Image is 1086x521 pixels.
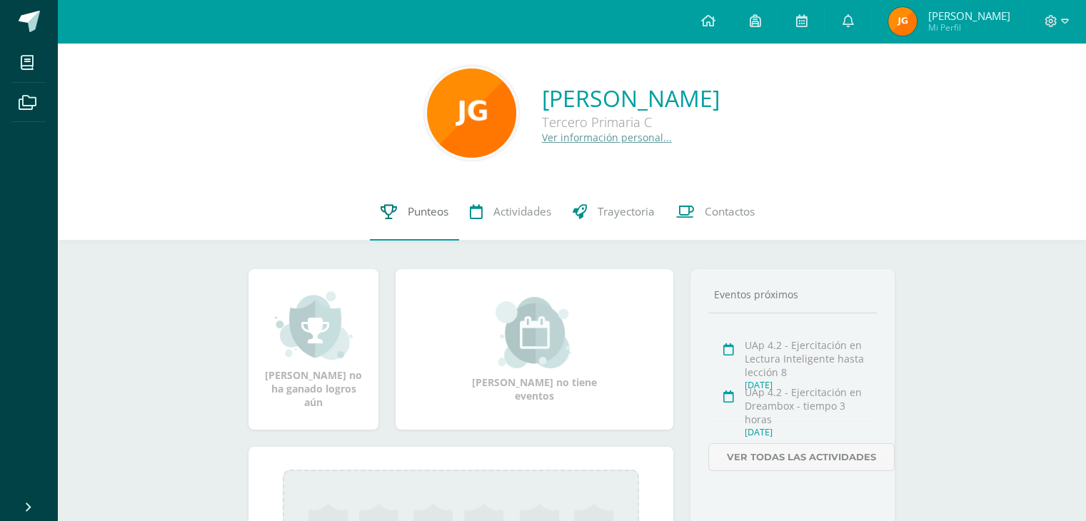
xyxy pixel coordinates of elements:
[745,338,873,379] div: UAp 4.2 - Ejercitación en Lectura Inteligente hasta lección 8
[745,426,873,438] div: [DATE]
[665,183,765,241] a: Contactos
[459,183,562,241] a: Actividades
[493,204,551,219] span: Actividades
[370,183,459,241] a: Punteos
[542,83,720,113] a: [PERSON_NAME]
[463,297,606,403] div: [PERSON_NAME] no tiene eventos
[496,297,573,368] img: event_small.png
[263,290,364,409] div: [PERSON_NAME] no ha ganado logros aún
[598,204,655,219] span: Trayectoria
[927,21,1010,34] span: Mi Perfil
[562,183,665,241] a: Trayectoria
[542,131,672,144] a: Ver información personal...
[708,443,895,471] a: Ver todas las actividades
[708,288,877,301] div: Eventos próximos
[888,7,917,36] img: 2bc7bb8f305176af3f8503723f7642e6.png
[275,290,353,361] img: achievement_small.png
[542,113,720,131] div: Tercero Primaria C
[705,204,755,219] span: Contactos
[927,9,1010,23] span: [PERSON_NAME]
[427,69,516,158] img: 9e34b179e675fb255a563d589889e658.png
[408,204,448,219] span: Punteos
[745,385,873,426] div: UAp 4.2 - Ejercitación en Dreambox - tiempo 3 horas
